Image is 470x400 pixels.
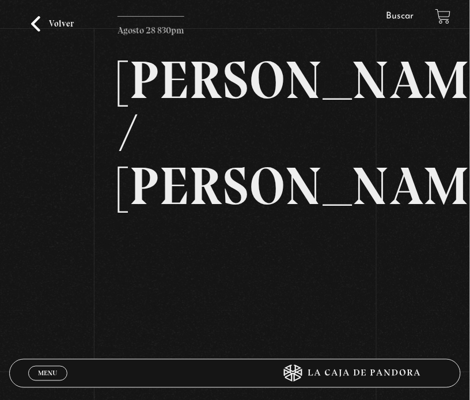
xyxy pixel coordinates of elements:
[117,16,184,39] p: Agosto 28 830pm
[117,54,352,213] h2: [PERSON_NAME] / [PERSON_NAME]
[35,380,62,388] span: Cerrar
[38,370,57,377] span: Menu
[435,9,451,24] a: View your shopping cart
[386,12,414,21] a: Buscar
[31,16,74,32] a: Volver
[117,230,352,362] iframe: Dailymotion video player – PROGRAMA EDITADO 29-8 TRUMP-MAD-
